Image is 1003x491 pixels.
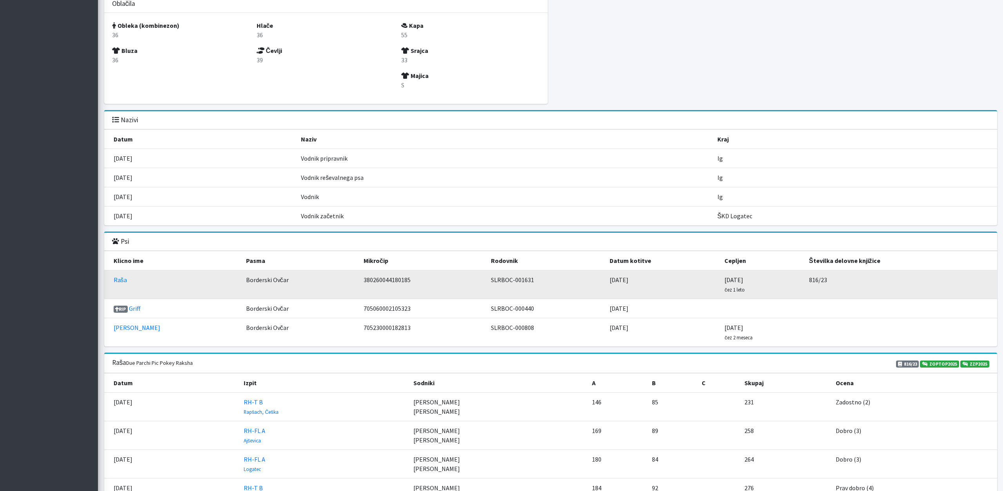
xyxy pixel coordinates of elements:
[244,466,261,472] small: Logatec
[241,318,359,347] td: Borderski Ovčar
[244,409,279,415] small: Rapšach, Češka
[713,149,997,168] td: Ig
[112,116,138,124] h3: Nazivi
[104,373,239,393] th: Datum
[104,251,241,270] th: Klicno ime
[401,47,428,54] strong: Srajca
[104,450,239,478] td: [DATE]
[831,450,997,478] td: Dobro (3)
[112,22,179,29] strong: Obleka (kombinezon)
[359,251,486,270] th: Mikročip
[486,270,605,299] td: SLRBOC-001631
[587,373,647,393] th: A
[104,168,297,187] td: [DATE]
[112,30,251,40] p: 36
[587,421,647,450] td: 169
[831,373,997,393] th: Ocena
[605,299,720,318] td: [DATE]
[605,251,720,270] th: Datum kotitve
[587,450,647,478] td: 180
[244,455,265,473] a: RH-FL A Logatec
[720,270,804,299] td: [DATE]
[740,450,831,478] td: 264
[104,187,297,207] td: [DATE]
[126,359,193,366] small: Due Parchi Pic Pokey Raksha
[359,318,486,347] td: 705230000182813
[740,421,831,450] td: 258
[296,207,712,226] td: Vodnik začetnik
[244,427,265,444] a: RH-FL A Ajševica
[244,437,261,444] small: Ajševica
[241,270,359,299] td: Borderski Ovčar
[740,393,831,421] td: 231
[720,318,804,347] td: [DATE]
[647,373,697,393] th: B
[112,55,251,65] p: 36
[409,421,587,450] td: [PERSON_NAME] [PERSON_NAME]
[104,149,297,168] td: [DATE]
[296,168,712,187] td: Vodnik reševalnega psa
[920,361,959,368] a: ZOPTOP2025
[804,251,997,270] th: Številka delovne knjižice
[713,130,997,149] th: Kraj
[740,373,831,393] th: Skupaj
[401,72,429,80] strong: Majica
[401,30,540,40] p: 55
[605,318,720,347] td: [DATE]
[401,22,424,29] strong: Kapa
[244,398,279,415] a: RH-T B Rapšach, Češka
[112,359,193,367] h3: Raša
[486,251,605,270] th: Rodovnik
[257,47,282,54] strong: Čevlji
[724,286,744,293] small: čez 1 leto
[257,22,273,29] strong: Hlače
[647,393,697,421] td: 85
[720,251,804,270] th: Cepljen
[296,130,712,149] th: Naziv
[296,187,712,207] td: Vodnik
[831,393,997,421] td: Zadostno (2)
[239,373,409,393] th: Izpit
[960,361,989,368] a: ZZP2025
[241,299,359,318] td: Borderski Ovčar
[713,168,997,187] td: Ig
[104,421,239,450] td: [DATE]
[605,270,720,299] td: [DATE]
[114,324,160,332] a: [PERSON_NAME]
[896,361,919,368] span: 816/23
[296,149,712,168] td: Vodnik pripravnik
[129,304,140,312] a: Griff
[724,334,752,341] small: čez 2 meseca
[104,393,239,421] td: [DATE]
[713,207,997,226] td: ŠKD Logatec
[104,207,297,226] td: [DATE]
[486,299,605,318] td: SLRBOC-000440
[401,55,540,65] p: 33
[486,318,605,347] td: SLRBOC-000808
[587,393,647,421] td: 146
[409,373,587,393] th: Sodniki
[831,421,997,450] td: Dobro (3)
[114,276,127,284] a: Raša
[257,55,395,65] p: 39
[104,130,297,149] th: Datum
[241,251,359,270] th: Pasma
[359,270,486,299] td: 380260044180185
[647,421,697,450] td: 89
[112,47,138,54] strong: Bluza
[257,30,395,40] p: 36
[713,187,997,207] td: Ig
[647,450,697,478] td: 84
[697,373,739,393] th: C
[804,270,997,299] td: 816/23
[409,393,587,421] td: [PERSON_NAME] [PERSON_NAME]
[112,237,129,246] h3: Psi
[401,80,540,90] p: S
[359,299,486,318] td: 705060002105323
[114,306,128,313] span: RIP
[409,450,587,478] td: [PERSON_NAME] [PERSON_NAME]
